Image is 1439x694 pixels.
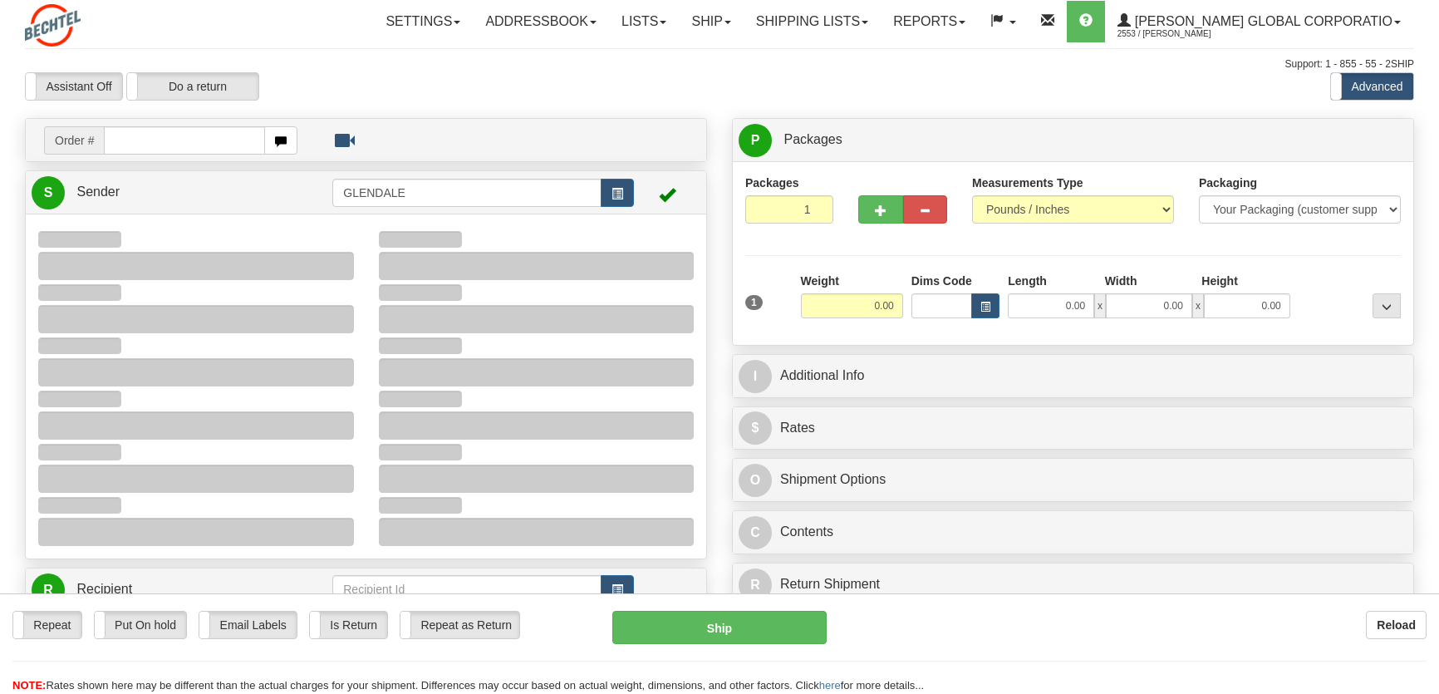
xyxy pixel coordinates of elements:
label: Dims Code [911,273,972,289]
a: [PERSON_NAME] Global Corporatio 2553 / [PERSON_NAME] [1105,1,1413,42]
a: R Recipient [32,573,299,607]
a: Reports [881,1,978,42]
span: 2553 / [PERSON_NAME] [1117,26,1242,42]
span: NOTE: [12,679,46,692]
label: Width [1105,273,1137,289]
label: Repeat as Return [400,612,519,638]
a: here [819,679,841,692]
label: Packaging [1199,175,1257,191]
span: R [739,568,772,602]
label: Measurements Type [972,175,1083,191]
label: Put On hold [95,612,187,638]
span: Recipient [76,582,132,596]
span: 1 [745,295,763,310]
a: RReturn Shipment [739,568,1407,602]
span: Sender [76,185,120,199]
label: Email Labels [199,612,297,638]
span: x [1192,293,1204,318]
label: Height [1201,273,1238,289]
span: Order # [44,126,104,155]
span: O [739,464,772,497]
a: CContents [739,515,1407,549]
label: Weight [801,273,839,289]
button: Reload [1366,611,1427,639]
span: P [739,124,772,157]
span: [PERSON_NAME] Global Corporatio [1131,14,1392,28]
a: $Rates [739,411,1407,445]
a: Addressbook [473,1,609,42]
span: Packages [783,132,842,146]
div: Support: 1 - 855 - 55 - 2SHIP [25,57,1414,71]
a: Settings [373,1,473,42]
div: ... [1373,293,1401,318]
label: Length [1008,273,1047,289]
span: C [739,516,772,549]
a: S Sender [32,175,332,209]
iframe: chat widget [1401,262,1437,431]
button: Ship [612,611,828,644]
img: logo2553.jpg [25,4,81,47]
label: Is Return [310,612,387,638]
span: R [32,573,65,607]
a: Shipping lists [744,1,881,42]
b: Reload [1377,618,1416,632]
label: Advanced [1331,73,1413,100]
a: P Packages [739,123,1407,157]
label: Assistant Off [26,73,122,100]
a: Lists [609,1,679,42]
label: Repeat [13,612,81,638]
span: $ [739,411,772,445]
span: x [1094,293,1106,318]
label: Packages [745,175,799,191]
input: Recipient Id [332,575,601,603]
a: OShipment Options [739,463,1407,497]
span: S [32,176,65,209]
input: Sender Id [332,179,601,207]
a: Ship [679,1,743,42]
label: Do a return [127,73,258,100]
a: IAdditional Info [739,359,1407,393]
span: I [739,360,772,393]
